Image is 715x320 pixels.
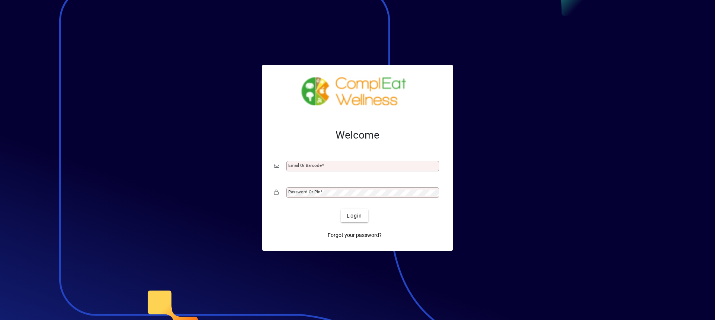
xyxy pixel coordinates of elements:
h2: Welcome [274,129,441,142]
mat-label: Email or Barcode [288,163,322,168]
span: Login [347,212,362,220]
a: Forgot your password? [325,228,385,242]
button: Login [341,209,368,222]
span: Forgot your password? [328,231,382,239]
mat-label: Password or Pin [288,189,320,194]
